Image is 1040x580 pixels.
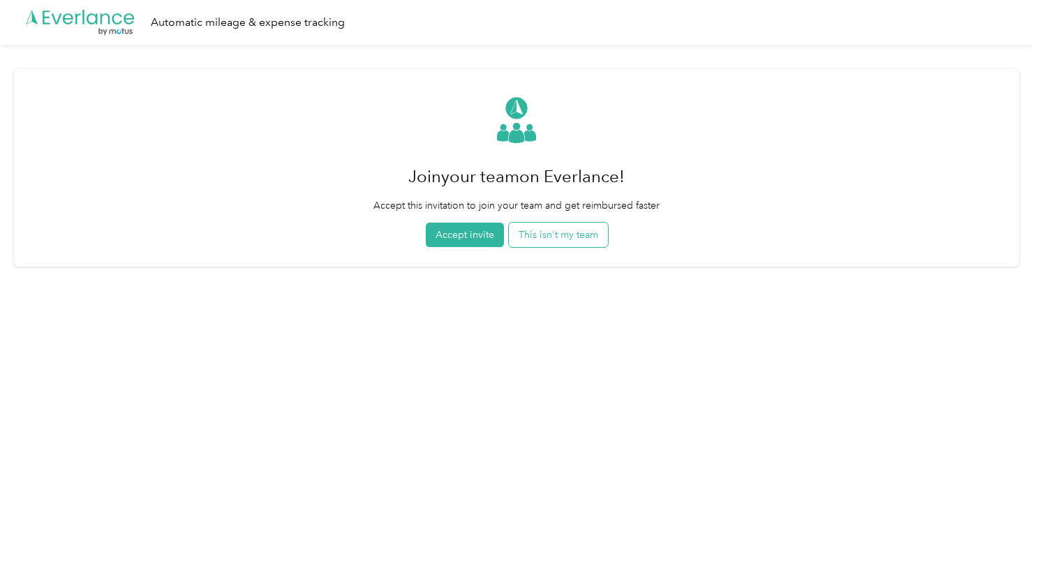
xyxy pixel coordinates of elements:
[962,502,1040,580] iframe: Everlance-gr Chat Button Frame
[373,198,660,213] p: Accept this invitation to join your team and get reimbursed faster
[151,14,345,31] div: Automatic mileage & expense tracking
[509,223,608,247] button: This isn't my team
[426,223,504,247] button: Accept invite
[373,160,660,193] h1: Join your team on Everlance!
